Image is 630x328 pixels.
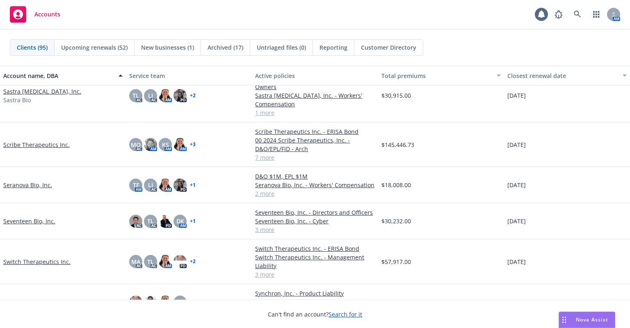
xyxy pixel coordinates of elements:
a: + 1 [190,300,196,305]
span: [DATE] [507,91,526,100]
img: photo [173,179,187,192]
button: Service team [126,66,252,85]
span: $30,915.00 [381,91,411,100]
img: photo [173,138,187,151]
a: + 2 [190,93,196,98]
span: DK [176,217,184,225]
div: Closest renewal date [507,71,618,80]
a: Switch Therapeutics Inc. - Management Liability [255,253,374,270]
img: photo [144,296,157,309]
span: [DATE] [507,181,526,189]
span: Customer Directory [361,43,416,52]
img: photo [129,215,142,228]
a: 1 more [255,108,374,117]
a: D&O $1M, EPL $1M [255,172,374,181]
a: Scribe Therapeutics Inc. [3,140,70,149]
div: Active policies [255,71,374,80]
span: LI [148,181,153,189]
span: Upcoming renewals (52) [61,43,128,52]
a: Switch Therapeutics Inc. [3,257,71,266]
span: $30,232.00 [381,217,411,225]
img: photo [159,89,172,102]
span: Untriaged files (0) [257,43,306,52]
span: TF [133,181,139,189]
a: + 2 [190,259,196,264]
div: Account name, DBA [3,71,114,80]
a: + 3 [190,142,196,147]
a: Synchron, Inc. - Ocean Marine / Cargo [255,298,374,306]
span: $145,446.73 [381,140,414,149]
span: Sastra Bio [3,96,31,104]
img: photo [159,179,172,192]
span: MQ [131,140,141,149]
span: MQ [175,298,185,306]
span: Can't find an account? [268,310,362,319]
a: Accounts [7,3,64,26]
button: Total premiums [378,66,504,85]
span: TL [147,217,154,225]
span: [DATE] [507,257,526,266]
span: KS [162,140,169,149]
button: Closest renewal date [504,66,630,85]
span: New businesses (1) [141,43,194,52]
span: LI [148,91,153,100]
span: [DATE] [507,298,526,306]
img: photo [173,255,187,268]
span: Accounts [34,11,60,18]
a: Scribe Therapeutics Inc. - ERISA Bond [255,127,374,136]
img: photo [129,296,142,309]
a: 2 more [255,189,374,198]
span: $57,917.00 [381,257,411,266]
span: TL [147,257,154,266]
span: MA [131,257,140,266]
span: $70,334.00 [381,298,411,306]
img: photo [159,296,172,309]
span: Archived (17) [208,43,243,52]
a: Seventeen Bio, Inc. - Cyber [255,217,374,225]
a: + 1 [190,183,196,188]
span: TL [132,91,139,100]
button: Nova Assist [559,312,615,328]
div: Total premiums [381,71,492,80]
span: Nova Assist [576,316,608,323]
a: Switch Therapeutics Inc. - ERISA Bond [255,244,374,253]
a: + 1 [190,219,196,224]
a: 7 more [255,153,374,162]
span: Clients (95) [17,43,48,52]
button: Active policies [252,66,378,85]
div: Service team [129,71,249,80]
a: 00 2024 Scribe Therapeutics, Inc. - D&O/EPL/FID - Arch [255,136,374,153]
a: 3 more [255,225,374,234]
img: photo [159,255,172,268]
a: Switch app [588,6,605,23]
a: Sastra [MEDICAL_DATA], Inc. [3,87,81,96]
a: Seranova Bio, Inc. - Workers' Compensation [255,181,374,189]
a: Sastra [MEDICAL_DATA], Inc. - Workers' Compensation [255,91,374,108]
a: 3 more [255,270,374,279]
a: Synchron, Inc. - Product Liability [255,289,374,298]
a: Synchron, Inc. [3,298,42,306]
span: [DATE] [507,217,526,225]
a: Seventeen Bio, Inc. - Directors and Officers [255,208,374,217]
img: photo [144,138,157,151]
a: Search for it [329,310,362,318]
a: Seranova Bio, Inc. [3,181,52,189]
span: $18,008.00 [381,181,411,189]
span: [DATE] [507,140,526,149]
span: Reporting [320,43,347,52]
a: Report a Bug [550,6,567,23]
img: photo [159,215,172,228]
div: Drag to move [559,312,569,328]
a: Search [569,6,586,23]
a: Seventeen Bio, Inc. [3,217,55,225]
img: photo [173,89,187,102]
